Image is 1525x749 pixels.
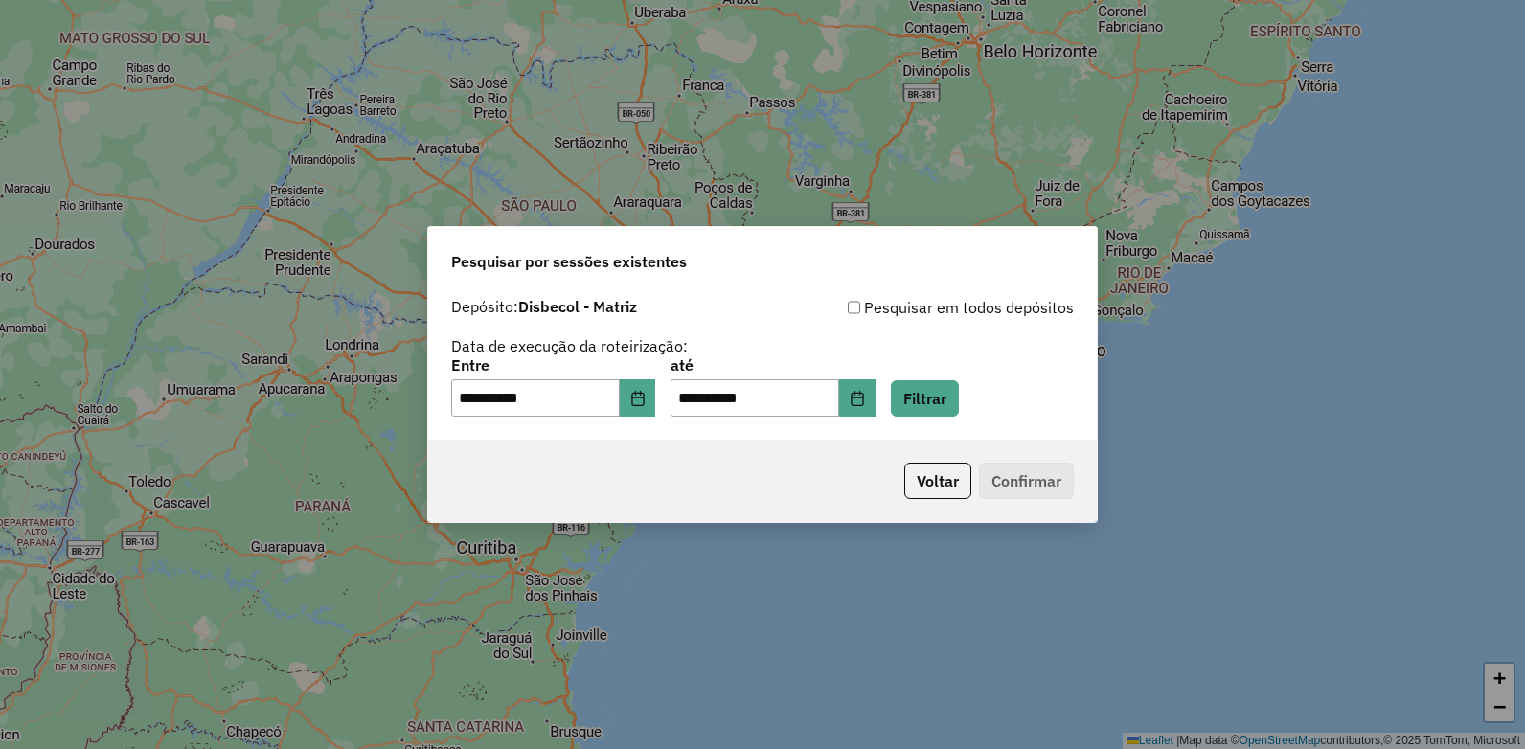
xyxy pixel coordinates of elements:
[451,295,637,318] label: Depósito:
[620,379,656,418] button: Choose Date
[762,296,1074,319] div: Pesquisar em todos depósitos
[451,334,688,357] label: Data de execução da roteirização:
[671,353,875,376] label: até
[839,379,876,418] button: Choose Date
[904,463,971,499] button: Voltar
[451,250,687,273] span: Pesquisar por sessões existentes
[518,297,637,316] strong: Disbecol - Matriz
[451,353,655,376] label: Entre
[891,380,959,417] button: Filtrar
